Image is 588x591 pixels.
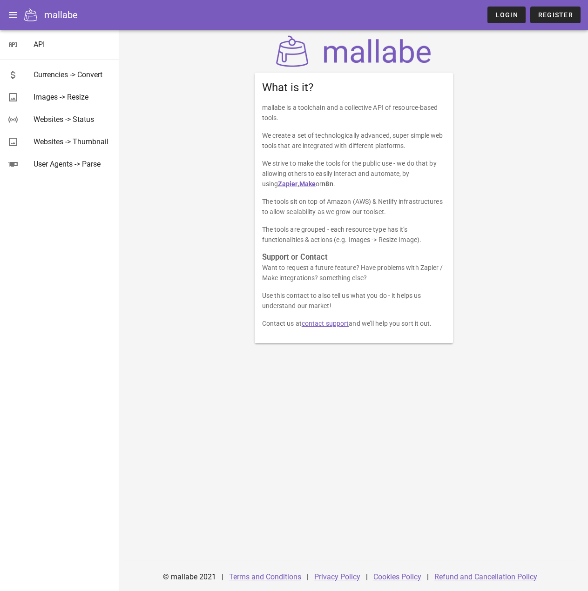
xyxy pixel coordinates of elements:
div: | [222,566,223,588]
p: Use this contact to also tell us what you do - it helps us understand our market! [262,290,446,311]
div: Websites -> Thumbnail [34,137,112,146]
iframe: Tidio Chat [540,531,584,575]
a: Cookies Policy [373,572,421,581]
p: The tools are grouped - each resource type has it’s functionalities & actions (e.g. Images -> Res... [262,224,446,245]
div: Websites -> Status [34,115,112,124]
div: User Agents -> Parse [34,160,112,168]
p: Contact us at and we’ll help you sort it out. [262,318,446,329]
span: Register [538,11,573,19]
div: API [34,40,112,49]
div: | [307,566,309,588]
a: contact support [302,320,349,327]
a: Register [530,7,581,23]
h3: Support or Contact [262,252,446,262]
div: What is it? [255,73,453,102]
div: | [366,566,368,588]
img: mallabe Logo [274,35,434,67]
p: The tools sit on top of Amazon (AWS) & Netlify infrastructures to allow scalability as we grow ou... [262,196,446,217]
p: We strive to make the tools for the public use - we do that by allowing others to easily interact... [262,158,446,189]
p: mallabe is a toolchain and a collective API of resource-based tools. [262,102,446,123]
a: Make [299,180,316,188]
div: | [427,566,429,588]
p: Want to request a future feature? Have problems with Zapier / Make integrations? something else? [262,262,446,283]
a: Terms and Conditions [229,572,301,581]
div: Currencies -> Convert [34,70,112,79]
a: Privacy Policy [314,572,360,581]
strong: n8n [322,180,333,188]
div: mallabe [44,8,78,22]
a: Refund and Cancellation Policy [434,572,537,581]
div: © mallabe 2021 [157,566,222,588]
a: Login [487,7,525,23]
a: Zapier [278,180,298,188]
span: Login [495,11,518,19]
div: Images -> Resize [34,93,112,101]
p: We create a set of technologically advanced, super simple web tools that are integrated with diff... [262,130,446,151]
